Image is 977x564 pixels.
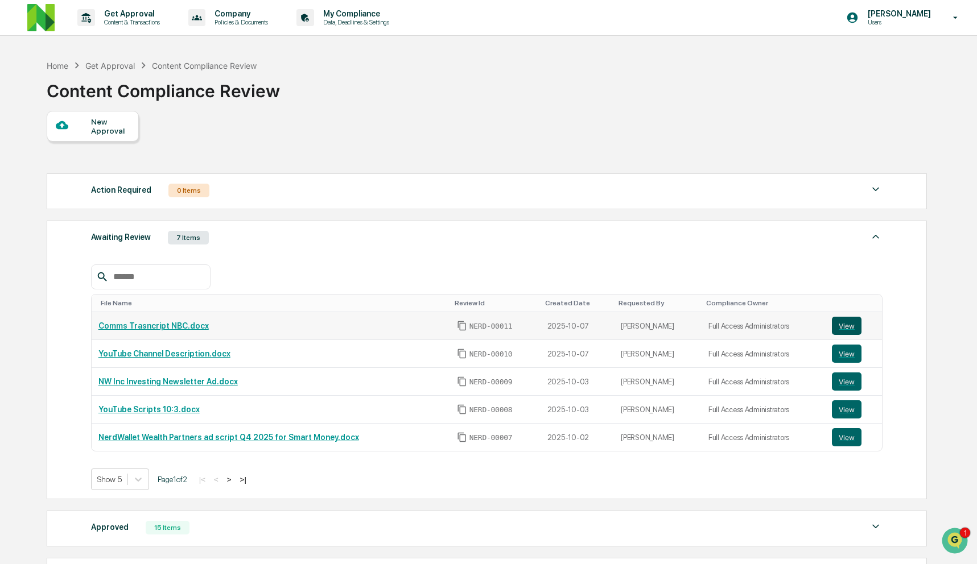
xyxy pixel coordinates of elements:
[832,372,861,391] button: View
[832,345,875,363] a: View
[469,405,513,414] span: NERD-00008
[237,475,250,484] button: >|
[101,155,124,164] span: [DATE]
[702,424,825,451] td: Full Access Administrators
[614,312,702,340] td: [PERSON_NAME]
[91,230,151,244] div: Awaiting Review
[702,396,825,424] td: Full Access Administrators
[224,475,235,484] button: >
[869,520,883,533] img: caret
[832,428,875,446] a: View
[869,183,883,196] img: caret
[314,18,395,26] p: Data, Deadlines & Settings
[24,87,44,107] img: 8933085812038_c878075ebb4cc5468115_72.jpg
[98,349,230,358] a: YouTube Channel Description.docx
[83,203,92,212] div: 🗄️
[101,299,446,307] div: Toggle SortBy
[98,377,238,386] a: NW Inc Investing Newsletter Ad.docx
[35,155,92,164] span: [PERSON_NAME]
[11,144,30,162] img: Jack Rasmussen
[152,61,257,70] div: Content Compliance Review
[11,203,20,212] div: 🖐️
[457,432,467,442] span: Copy Id
[941,526,971,557] iframe: Open customer support
[94,202,141,213] span: Attestations
[78,197,146,218] a: 🗄️Attestations
[168,231,209,244] div: 7 Items
[94,155,98,164] span: •
[545,299,609,307] div: Toggle SortBy
[541,424,614,451] td: 2025-10-02
[91,183,151,197] div: Action Required
[834,299,877,307] div: Toggle SortBy
[314,9,395,18] p: My Compliance
[832,372,875,391] a: View
[832,317,875,335] a: View
[91,520,129,534] div: Approved
[859,9,937,18] p: [PERSON_NAME]
[869,230,883,243] img: caret
[7,219,76,239] a: 🔎Data Lookup
[455,299,536,307] div: Toggle SortBy
[469,378,513,387] span: NERD-00009
[457,321,467,331] span: Copy Id
[196,475,209,484] button: |<
[47,61,68,70] div: Home
[457,376,467,387] span: Copy Id
[469,433,513,442] span: NERD-00007
[469,322,513,331] span: NERD-00011
[211,475,222,484] button: <
[193,90,207,104] button: Start new chat
[614,424,702,451] td: [PERSON_NAME]
[98,321,209,330] a: Comms Trasncript NBC.docx
[47,72,280,101] div: Content Compliance Review
[702,312,825,340] td: Full Access Administrators
[11,225,20,234] div: 🔎
[614,340,702,368] td: [PERSON_NAME]
[113,251,138,260] span: Pylon
[7,197,78,218] a: 🖐️Preclearance
[541,368,614,396] td: 2025-10-03
[146,521,189,534] div: 15 Items
[205,9,274,18] p: Company
[832,400,861,418] button: View
[832,428,861,446] button: View
[95,9,166,18] p: Get Approval
[11,126,76,135] div: Past conversations
[11,87,32,107] img: 1746055101610-c473b297-6a78-478c-a979-82029cc54cd1
[541,312,614,340] td: 2025-10-07
[832,345,861,363] button: View
[457,404,467,414] span: Copy Id
[706,299,821,307] div: Toggle SortBy
[11,24,207,42] p: How can we help?
[23,202,73,213] span: Preclearance
[614,368,702,396] td: [PERSON_NAME]
[205,18,274,26] p: Policies & Documents
[91,117,129,135] div: New Approval
[85,61,135,70] div: Get Approval
[702,340,825,368] td: Full Access Administrators
[98,433,359,442] a: NerdWallet Wealth Partners ad script Q4 2025 for Smart Money.docx
[176,124,207,138] button: See all
[23,155,32,164] img: 1746055101610-c473b297-6a78-478c-a979-82029cc54cd1
[859,18,937,26] p: Users
[832,400,875,418] a: View
[457,349,467,359] span: Copy Id
[832,317,861,335] button: View
[23,223,72,235] span: Data Lookup
[80,251,138,260] a: Powered byPylon
[541,340,614,368] td: 2025-10-07
[51,87,187,98] div: Start new chat
[702,368,825,396] td: Full Access Administrators
[27,4,55,31] img: logo
[51,98,156,107] div: We're available if you need us!
[614,396,702,424] td: [PERSON_NAME]
[168,184,209,197] div: 0 Items
[469,350,513,359] span: NERD-00010
[95,18,166,26] p: Content & Transactions
[619,299,697,307] div: Toggle SortBy
[98,405,200,414] a: YouTube Scripts 10:3.docx
[158,475,187,484] span: Page 1 of 2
